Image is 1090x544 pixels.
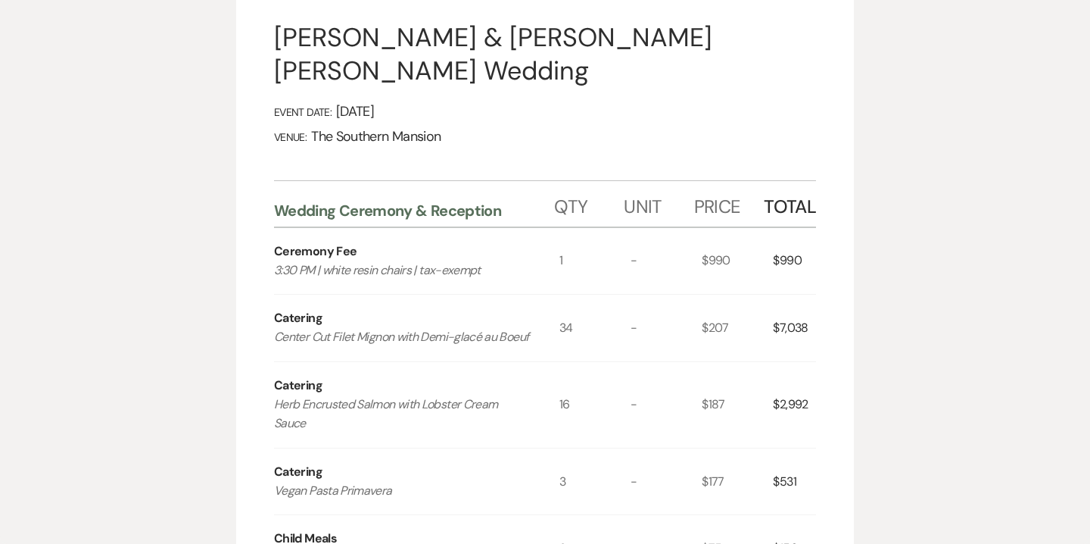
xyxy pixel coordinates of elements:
div: Catering [274,309,322,327]
div: 34 [559,295,631,361]
div: $187 [702,362,773,448]
div: Wedding Ceremony & Reception [274,201,554,220]
div: Ceremony Fee [274,242,357,261]
div: 1 [559,228,631,295]
div: 16 [559,362,631,448]
div: $177 [702,449,773,515]
div: $7,038 [773,295,816,361]
p: Center Cut Filet Mignon with Demi-glacé au Boeuf [274,327,531,347]
div: $2,992 [773,362,816,448]
div: - [631,295,702,361]
p: Vegan Pasta Primavera [274,481,531,501]
div: Unit [624,181,693,227]
div: [DATE] [274,103,816,120]
div: 3 [559,449,631,515]
div: $531 [773,449,816,515]
div: Total [764,181,816,227]
div: $207 [702,295,773,361]
div: - [631,228,702,295]
div: Price [694,181,764,227]
div: Qty [554,181,624,227]
div: $990 [773,228,816,295]
p: Herb Encrusted Salmon with Lobster Cream Sauce [274,395,531,433]
div: The Southern Mansion [274,128,816,145]
div: $990 [702,228,773,295]
div: - [631,362,702,448]
p: 3:30 PM | white resin chairs | tax-exempt [274,261,531,280]
div: Catering [274,377,322,395]
span: Event Date: [274,105,332,119]
div: [PERSON_NAME] & [PERSON_NAME] [PERSON_NAME] Wedding [274,21,816,88]
div: Catering [274,463,322,481]
span: Venue: [274,130,307,144]
div: - [631,449,702,515]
